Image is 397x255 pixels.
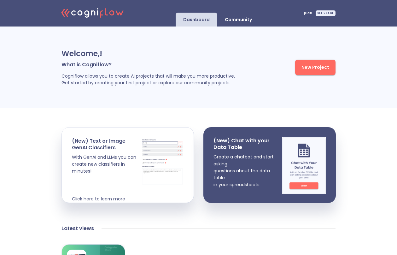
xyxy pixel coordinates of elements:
img: cards stack img [141,138,184,185]
p: Cogniflow allows you to create AI projects that will make you more productive. Get started by cre... [61,73,261,86]
p: Create a chatbot and start asking questions about the data table in your spreadsheets. Click here... [213,153,282,209]
img: chat img [282,137,326,194]
h4: Latest views [61,225,94,232]
p: Dashboard [183,17,210,23]
p: What is Cogniflow? [61,61,261,68]
p: (New) Text or Image GenAI Classifiers [72,138,141,151]
button: New Project [295,60,336,75]
p: With GenAI and LLMs you can create new classifiers in minutes! Click here to learn more [72,154,141,202]
span: New Project [301,63,329,71]
span: plan [304,12,312,15]
div: SEE USAGE [316,10,336,16]
p: (New) Chat with your Data Table [213,137,282,151]
p: Community [225,17,252,23]
p: Welcome, ! [61,49,261,59]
